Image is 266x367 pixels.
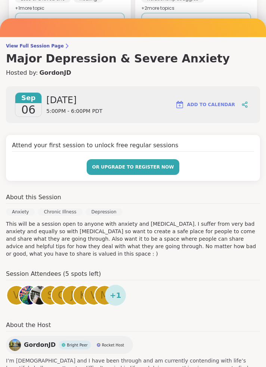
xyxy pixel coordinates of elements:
[160,17,233,24] span: Attend a session to unlock
[175,100,184,109] img: ShareWell Logomark
[141,13,251,28] button: Attend a session to unlock
[172,96,238,114] button: Add to Calendar
[71,288,74,303] span: j
[12,141,254,152] h4: Attend your first session to unlock free regular sessions
[62,285,83,306] a: j
[9,339,21,351] img: GordonJD
[18,285,39,306] a: BipolarBarbie
[30,286,49,305] img: huggy
[92,164,174,170] span: or upgrade to register now
[94,285,115,306] a: m
[24,340,56,349] span: GordonJD
[6,208,35,216] div: Anxiety
[110,290,121,301] span: + 1
[29,285,50,306] a: huggy
[6,336,133,354] a: GordonJDGordonJDBright PeerBright PeerRocket HostRocket Host
[6,220,260,257] p: This will be a session open to anyone with anxiety and [MEDICAL_DATA]. I suffer from very bad anx...
[6,193,61,202] h4: About this Session
[90,288,97,303] span: v
[15,93,41,103] span: Sep
[58,288,65,303] span: C
[72,285,93,306] a: K
[38,208,82,216] div: Chronic Illness
[51,285,72,306] a: C
[34,17,106,24] span: Attend a session to unlock
[13,288,20,303] span: V
[39,68,71,77] a: GordonJD
[87,159,179,175] button: or upgrade to register now
[6,321,260,331] h4: About the Host
[102,342,124,348] span: Rocket Host
[6,43,260,65] a: View Full Session PageMajor Depression & Severe Anxiety
[19,286,38,305] img: BipolarBarbie
[97,343,100,347] img: Rocket Host
[46,94,102,106] span: [DATE]
[86,208,123,216] div: Depression
[80,288,86,303] span: K
[100,288,109,303] span: m
[187,101,235,108] span: Add to Calendar
[15,13,125,28] button: Attend a session to unlock
[40,285,61,306] a: S
[46,108,102,115] span: 5:00PM - 6:00PM PDT
[6,269,260,280] h4: Session Attendees (5 spots left)
[62,343,65,347] img: Bright Peer
[6,52,260,65] h3: Major Depression & Severe Anxiety
[6,43,260,49] span: View Full Session Page
[6,68,260,77] h4: Hosted by:
[83,285,104,306] a: v
[67,342,88,348] span: Bright Peer
[47,288,54,303] span: S
[6,285,27,306] a: V
[21,103,35,117] span: 06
